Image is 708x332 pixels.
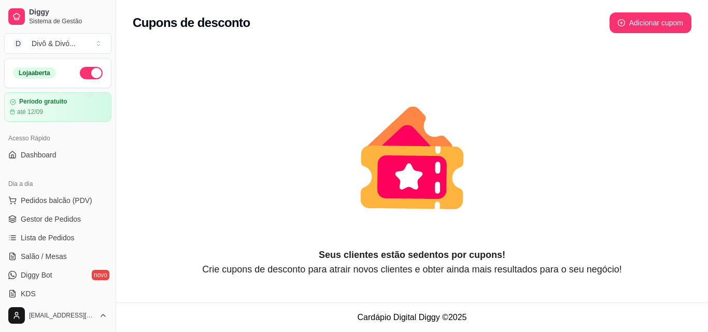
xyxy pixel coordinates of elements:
h2: Cupons de desconto [133,15,250,31]
div: Dia a dia [4,176,111,192]
footer: Cardápio Digital Diggy © 2025 [116,302,708,332]
button: [EMAIL_ADDRESS][DOMAIN_NAME] [4,303,111,328]
a: Período gratuitoaté 12/09 [4,92,111,122]
span: D [13,38,23,49]
a: DiggySistema de Gestão [4,4,111,29]
div: Divô & Divó ... [32,38,76,49]
a: Salão / Mesas [4,248,111,265]
a: Gestor de Pedidos [4,211,111,227]
article: Seus clientes estão sedentos por cupons! [133,248,691,262]
button: Pedidos balcão (PDV) [4,192,111,209]
article: Período gratuito [19,98,67,106]
span: KDS [21,288,36,299]
span: Salão / Mesas [21,251,67,262]
span: Dashboard [21,150,56,160]
span: Gestor de Pedidos [21,214,81,224]
span: Pedidos balcão (PDV) [21,195,92,206]
a: KDS [4,285,111,302]
span: Diggy [29,8,107,17]
article: Crie cupons de desconto para atrair novos clientes e obter ainda mais resultados para o seu negócio! [133,262,691,277]
span: Sistema de Gestão [29,17,107,25]
span: Diggy Bot [21,270,52,280]
span: [EMAIL_ADDRESS][DOMAIN_NAME] [29,311,95,320]
div: Loja aberta [13,67,56,79]
div: animation [133,66,691,248]
a: Lista de Pedidos [4,229,111,246]
span: Lista de Pedidos [21,233,75,243]
a: Dashboard [4,147,111,163]
article: até 12/09 [17,108,43,116]
span: plus-circle [618,19,625,26]
button: Alterar Status [80,67,103,79]
a: Diggy Botnovo [4,267,111,283]
button: plus-circleAdicionar cupom [610,12,691,33]
button: Select a team [4,33,111,54]
div: Acesso Rápido [4,130,111,147]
